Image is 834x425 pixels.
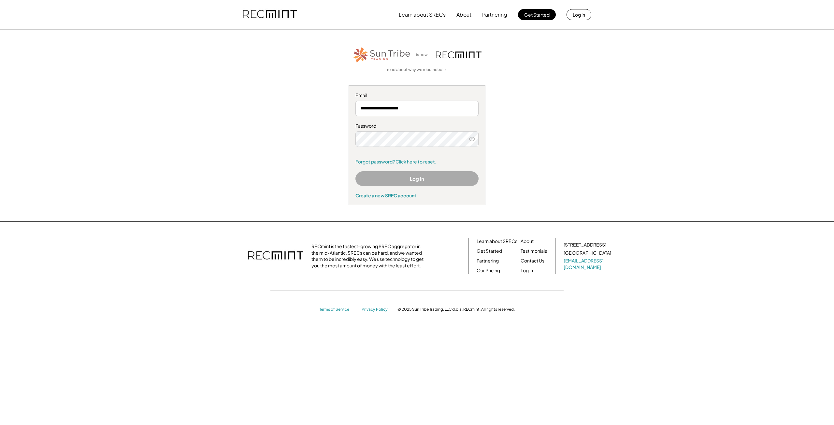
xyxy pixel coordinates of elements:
[564,242,606,248] div: [STREET_ADDRESS]
[355,159,479,165] a: Forgot password? Click here to reset.
[477,238,517,245] a: Learn about SRECs
[397,307,515,312] div: © 2025 Sun Tribe Trading, LLC d.b.a. RECmint. All rights reserved.
[477,267,500,274] a: Our Pricing
[477,248,502,254] a: Get Started
[243,4,297,26] img: recmint-logotype%403x.png
[355,192,479,198] div: Create a new SREC account
[518,9,556,20] button: Get Started
[456,8,471,21] button: About
[362,307,391,312] a: Privacy Policy
[482,8,507,21] button: Partnering
[521,248,547,254] a: Testimonials
[352,46,411,64] img: STT_Horizontal_Logo%2B-%2BColor.png
[521,258,544,264] a: Contact Us
[355,171,479,186] button: Log In
[311,243,427,269] div: RECmint is the fastest-growing SREC aggregator in the mid-Atlantic. SRECs can be hard, and we wan...
[414,52,433,58] div: is now
[564,250,611,256] div: [GEOGRAPHIC_DATA]
[387,67,447,73] a: read about why we rebranded →
[521,238,534,245] a: About
[355,123,479,129] div: Password
[567,9,591,20] button: Log in
[521,267,533,274] a: Log in
[436,51,482,58] img: recmint-logotype%403x.png
[355,92,479,99] div: Email
[399,8,446,21] button: Learn about SRECs
[319,307,355,312] a: Terms of Service
[477,258,499,264] a: Partnering
[248,245,303,267] img: recmint-logotype%403x.png
[564,258,612,270] a: [EMAIL_ADDRESS][DOMAIN_NAME]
